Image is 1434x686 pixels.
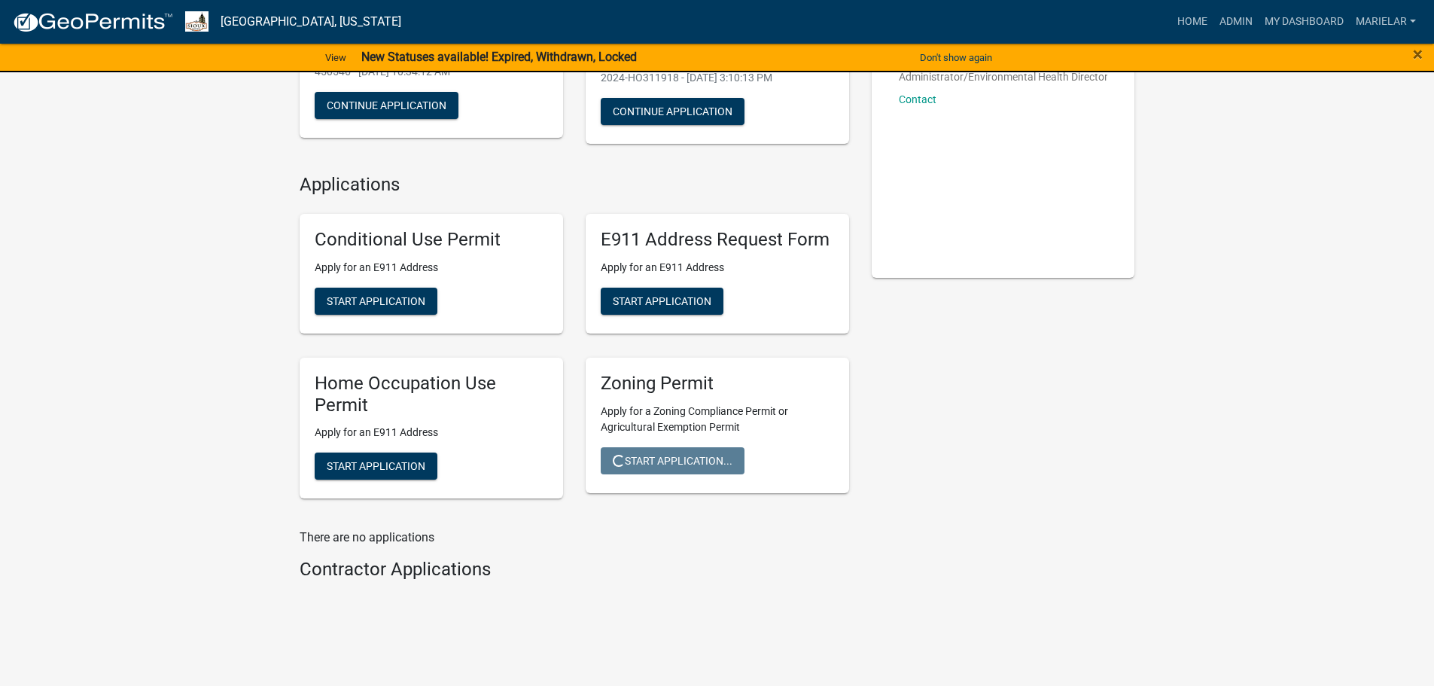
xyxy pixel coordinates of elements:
[319,45,352,70] a: View
[315,373,548,416] h5: Home Occupation Use Permit
[1171,8,1213,36] a: Home
[221,9,401,35] a: [GEOGRAPHIC_DATA], [US_STATE]
[601,373,834,395] h5: Zoning Permit
[1413,44,1423,65] span: ×
[1413,45,1423,63] button: Close
[327,294,425,306] span: Start Application
[327,460,425,472] span: Start Application
[315,288,437,315] button: Start Application
[1259,8,1350,36] a: My Dashboard
[601,98,744,125] button: Continue Application
[300,174,849,511] wm-workflow-list-section: Applications
[601,288,723,315] button: Start Application
[300,529,849,547] p: There are no applications
[601,447,744,474] button: Start Application...
[601,404,834,435] p: Apply for a Zoning Compliance Permit or Agricultural Exemption Permit
[1350,8,1422,36] a: marielar
[914,45,998,70] button: Don't show again
[361,50,637,64] strong: New Statuses available! Expired, Withdrawn, Locked
[601,260,834,276] p: Apply for an E911 Address
[315,229,548,251] h5: Conditional Use Permit
[300,174,849,196] h4: Applications
[613,294,711,306] span: Start Application
[315,425,548,441] p: Apply for an E911 Address
[601,229,834,251] h5: E911 Address Request Form
[601,70,834,86] p: 2024-HO311918 - [DATE] 3:10:13 PM
[613,454,732,466] span: Start Application...
[300,559,849,581] h4: Contractor Applications
[315,453,437,480] button: Start Application
[300,559,849,587] wm-workflow-list-section: Contractor Applications
[315,92,458,119] button: Continue Application
[185,11,209,32] img: Sioux County, Iowa
[315,260,548,276] p: Apply for an E911 Address
[899,93,936,105] a: Contact
[1213,8,1259,36] a: Admin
